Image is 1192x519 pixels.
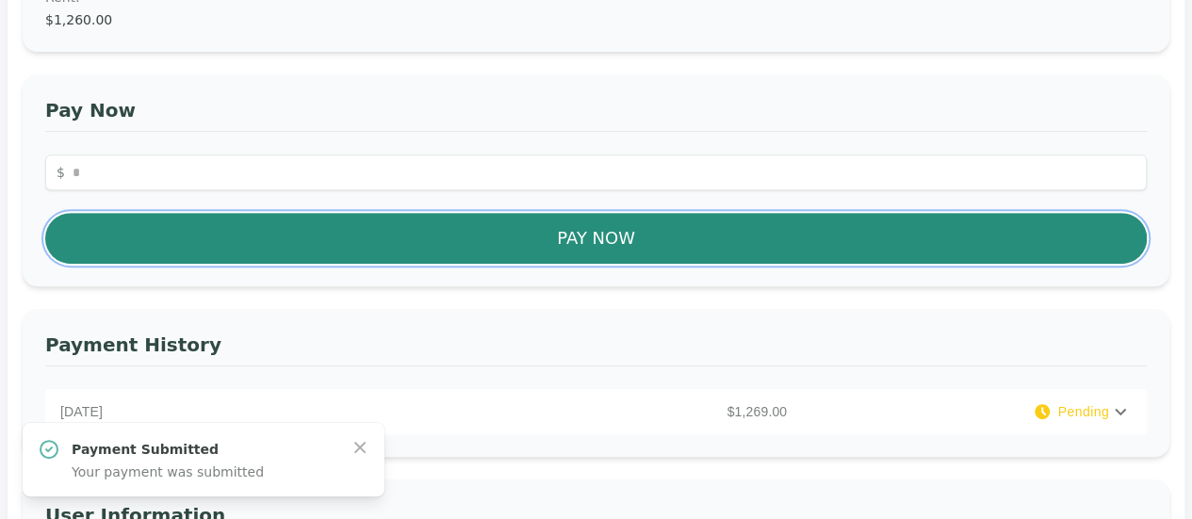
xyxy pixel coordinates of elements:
[45,213,1147,264] button: Pay Now
[72,440,335,459] p: Payment Submitted
[60,402,428,421] p: [DATE]
[45,10,1147,29] dd: $1,260.00
[45,332,1147,366] h3: Payment History
[428,402,795,421] p: $1,269.00
[45,97,1147,132] h3: Pay Now
[1057,402,1109,421] span: Pending
[72,462,335,481] p: Your payment was submitted
[45,389,1147,434] div: [DATE]$1,269.00Pending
